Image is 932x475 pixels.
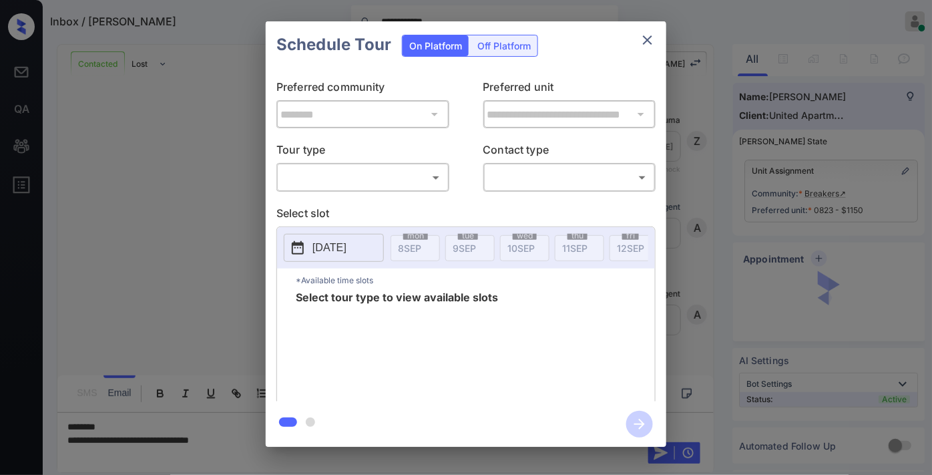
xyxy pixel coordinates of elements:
div: On Platform [403,35,469,56]
button: close [634,27,661,53]
p: Select slot [276,205,656,226]
p: *Available time slots [296,269,655,292]
p: Tour type [276,142,449,163]
p: Preferred unit [483,79,656,100]
p: Preferred community [276,79,449,100]
p: Contact type [483,142,656,163]
div: Off Platform [471,35,537,56]
h2: Schedule Tour [266,21,402,68]
span: Select tour type to view available slots [296,292,498,399]
p: [DATE] [312,240,346,256]
button: [DATE] [284,234,384,262]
